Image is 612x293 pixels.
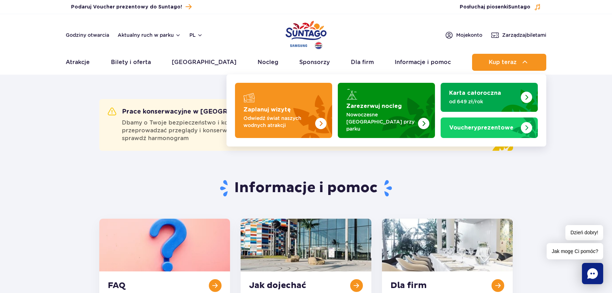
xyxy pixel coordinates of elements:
[66,31,109,39] a: Godziny otwarcia
[243,115,312,129] p: Odwiedź świat naszych wodnych atrakcji
[565,225,603,240] span: Dzień dobry!
[258,54,278,71] a: Nocleg
[547,243,603,259] span: Jak mogę Ci pomóc?
[118,32,181,38] button: Aktualny ruch w parku
[235,83,332,138] a: Zaplanuj wizytę
[189,31,203,39] button: pl
[243,107,291,113] strong: Zaplanuj wizytę
[449,90,501,96] strong: Karta całoroczna
[582,263,603,284] div: Chat
[71,4,182,11] span: Podaruj Voucher prezentowy do Suntago!
[395,54,451,71] a: Informacje i pomoc
[460,4,541,11] button: Posłuchaj piosenkiSuntago
[491,31,546,39] a: Zarządzajbiletami
[449,125,477,131] span: Vouchery
[122,119,404,142] span: Dbamy o Twoje bezpieczeństwo i komfort. Od 6 października do 19 grudnia będziemy przeprowadzać pr...
[441,83,538,112] a: Karta całoroczna
[99,179,513,197] h1: Informacje i pomoc
[441,117,538,138] a: Vouchery prezentowe
[346,111,415,132] p: Nowoczesne [GEOGRAPHIC_DATA] przy parku
[111,54,151,71] a: Bilety i oferta
[286,18,326,50] a: Park of Poland
[172,54,236,71] a: [GEOGRAPHIC_DATA]
[299,54,330,71] a: Sponsorzy
[460,4,530,11] span: Posłuchaj piosenki
[71,2,192,12] a: Podaruj Voucher prezentowy do Suntago!
[351,54,374,71] a: Dla firm
[502,31,546,39] span: Zarządzaj biletami
[489,59,517,65] span: Kup teraz
[66,54,90,71] a: Atrakcje
[472,54,546,71] button: Kup teraz
[508,5,530,10] span: Suntago
[456,31,482,39] span: Moje konto
[108,108,275,116] h2: Prace konserwacyjne w [GEOGRAPHIC_DATA]
[338,83,435,138] a: Zarezerwuj nocleg
[449,125,513,131] strong: prezentowe
[449,98,518,105] p: od 649 zł/rok
[346,103,402,109] strong: Zarezerwuj nocleg
[445,31,482,39] a: Mojekonto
